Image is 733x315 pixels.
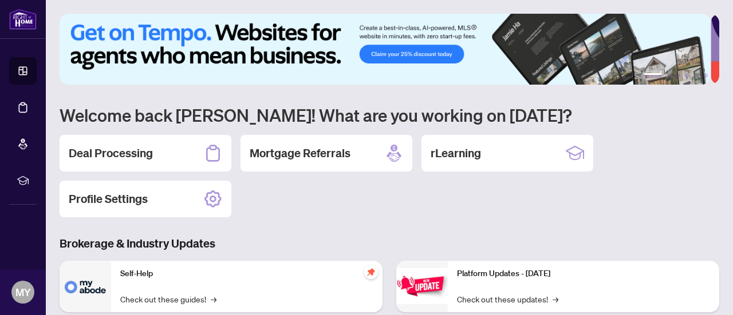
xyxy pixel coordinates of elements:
button: 6 [703,73,708,78]
a: Check out these updates!→ [457,293,558,305]
p: Platform Updates - [DATE] [457,268,710,280]
h2: Mortgage Referrals [250,145,350,161]
h1: Welcome back [PERSON_NAME]! What are you working on [DATE]? [60,104,719,126]
img: logo [9,9,37,30]
button: 2 [667,73,671,78]
h2: Profile Settings [69,191,148,207]
h2: Deal Processing [69,145,153,161]
h2: rLearning [431,145,481,161]
span: → [553,293,558,305]
button: 1 [644,73,662,78]
p: Self-Help [120,268,373,280]
button: 3 [676,73,680,78]
span: MY [15,284,31,300]
h3: Brokerage & Industry Updates [60,236,719,252]
img: Self-Help [60,261,111,312]
button: 5 [694,73,699,78]
button: 4 [685,73,689,78]
button: Open asap [687,275,722,309]
img: Platform Updates - June 23, 2025 [396,268,448,304]
img: Slide 0 [60,14,711,85]
span: → [211,293,216,305]
span: pushpin [364,265,378,279]
a: Check out these guides!→ [120,293,216,305]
